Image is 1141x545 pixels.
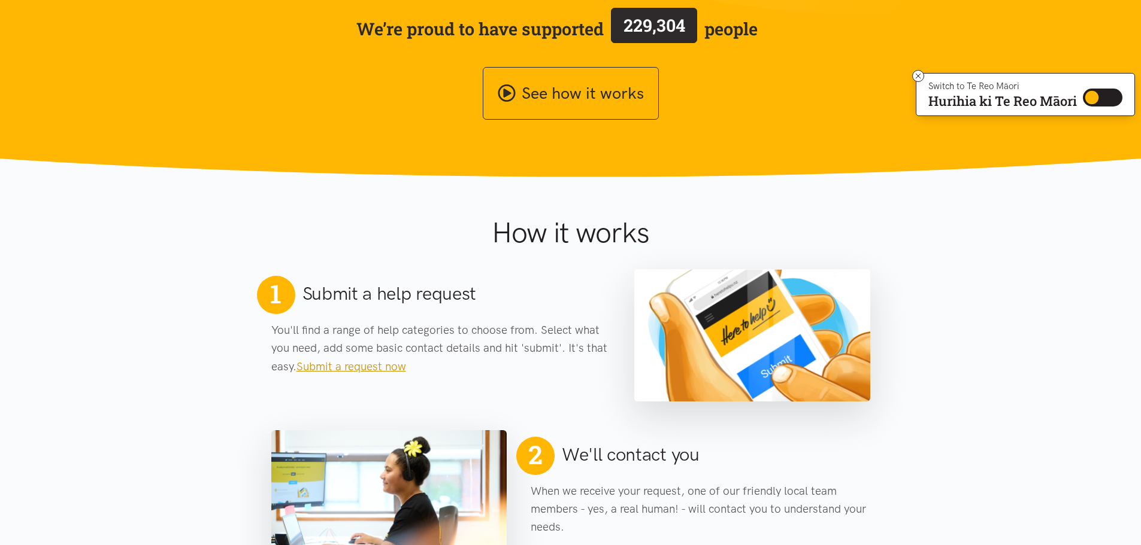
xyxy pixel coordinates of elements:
h2: Submit a help request [302,281,477,306]
span: 229,304 [624,14,685,36]
h2: We'll contact you [562,442,700,467]
a: Submit a request now [296,360,406,373]
p: When we receive your request, one of our friendly local team members - yes, a real human! - will ... [531,482,870,537]
p: Switch to Te Reo Māori [928,83,1077,90]
span: 1 [270,278,281,309]
span: 2 [523,434,547,475]
p: You'll find a range of help categories to choose from. Select what you need, add some basic conta... [271,321,611,376]
a: See how it works [483,67,659,120]
a: 229,304 [604,5,704,52]
span: We’re proud to have supported people [356,5,758,52]
p: Hurihia ki Te Reo Māori [928,96,1077,106]
h1: How it works [375,215,766,250]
